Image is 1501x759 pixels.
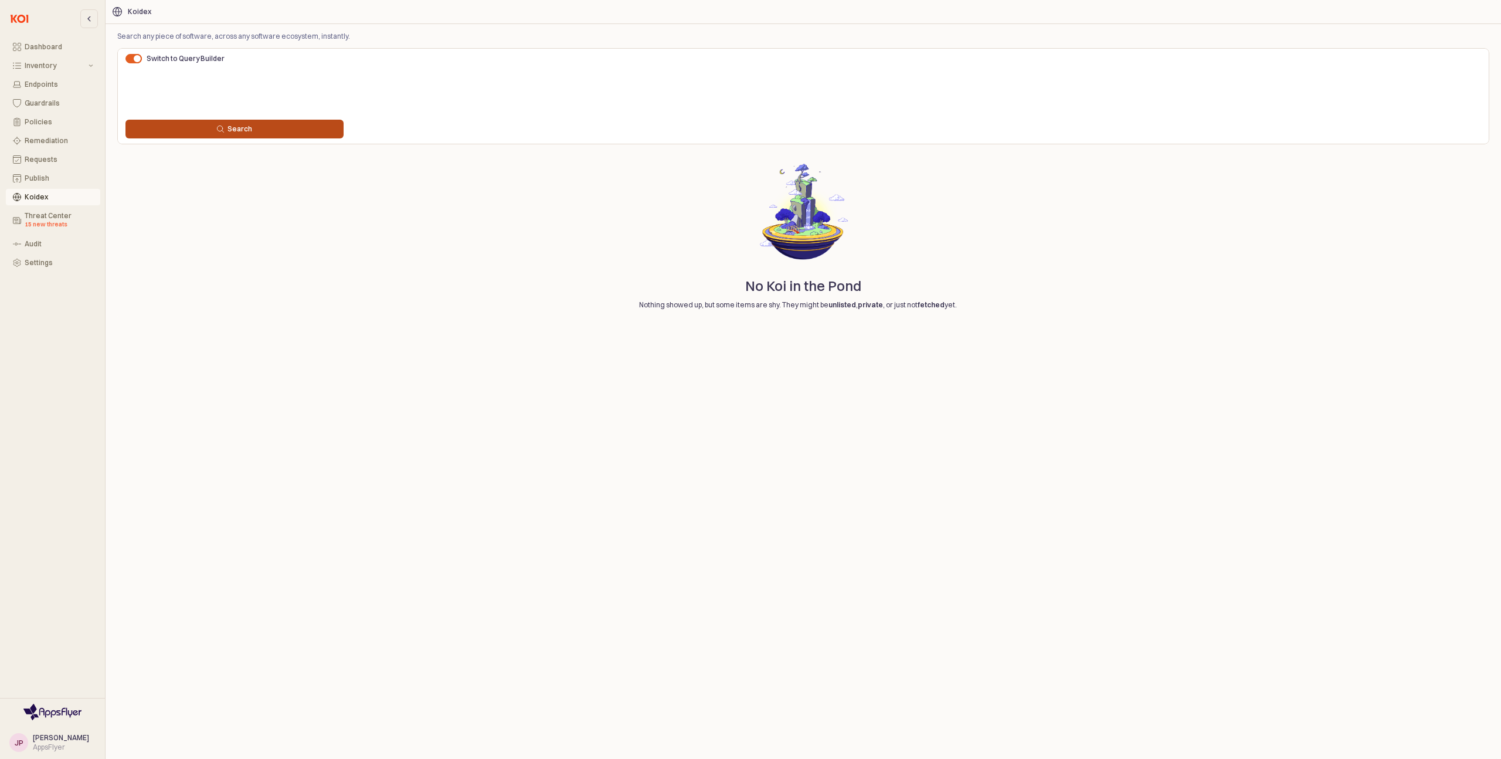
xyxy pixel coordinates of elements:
button: Guardrails [6,95,100,111]
button: Koidex [6,189,100,205]
button: Policies [6,114,100,130]
button: JP [9,733,28,752]
div: Dashboard [25,43,93,51]
button: Endpoints [6,76,100,93]
iframe: QueryBuildingItay [125,68,1481,116]
button: Remediation [6,133,100,149]
button: Audit [6,236,100,252]
div: Requests [25,155,93,164]
p: Search [227,124,252,134]
div: Publish [25,174,93,182]
div: Guardrails [25,99,93,107]
span: [PERSON_NAME] [33,733,89,742]
button: Settings [6,255,100,271]
strong: private [858,300,883,309]
div: Threat Center [25,212,93,229]
div: Remediation [25,137,93,145]
p: Nothing showed up, but some items are shy. They might be , , or just not yet. [639,300,967,310]
span: Switch to Query Builder [147,54,225,63]
button: Inventory [6,57,100,74]
strong: unlisted [828,300,856,309]
div: AppsFlyer [33,743,89,752]
button: Requests [6,151,100,168]
div: Policies [25,118,93,126]
strong: fetched [918,300,945,309]
div: JP [15,737,23,748]
p: No Koi in the Pond [745,275,861,296]
div: Endpoints [25,80,93,89]
button: Dashboard [6,39,100,55]
div: Koidex [25,193,93,201]
div: Settings [25,259,93,267]
p: Search any piece of software, across any software ecosystem, instantly. [117,31,513,42]
div: Audit [25,240,93,248]
div: 15 new threats [25,220,93,229]
div: Koidex [128,8,151,16]
button: Search [125,120,344,138]
button: Publish [6,170,100,187]
div: Inventory [25,62,86,70]
button: Threat Center [6,208,100,233]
